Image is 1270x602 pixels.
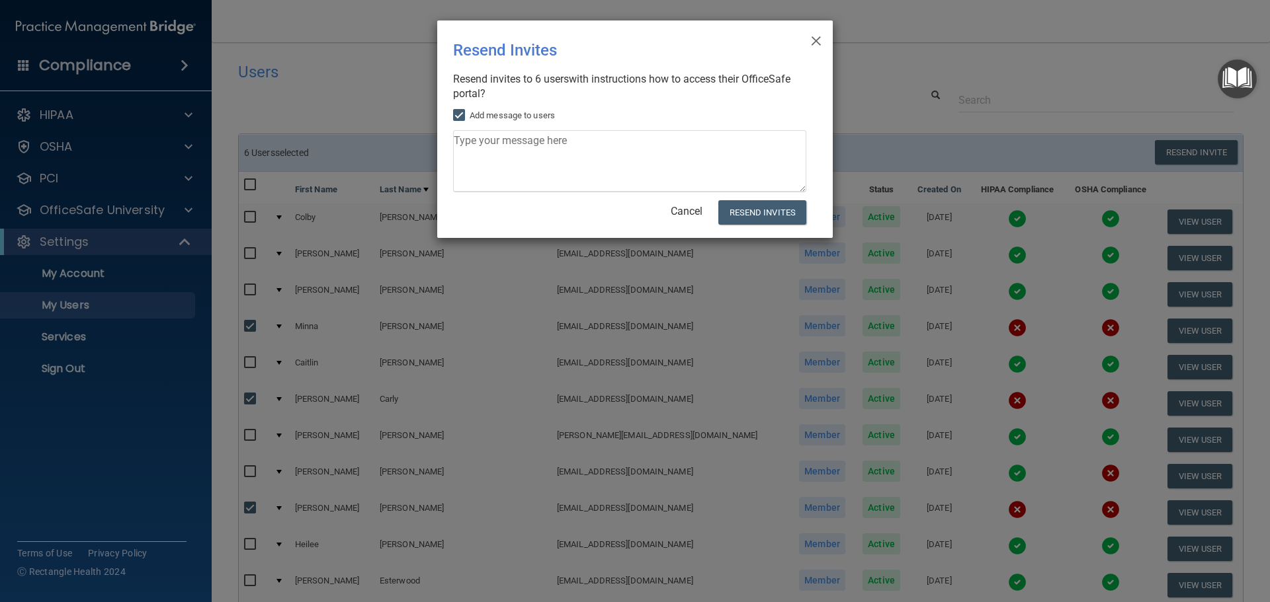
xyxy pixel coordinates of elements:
div: Resend invites to 6 user with instructions how to access their OfficeSafe portal? [453,72,806,101]
a: Cancel [671,205,702,217]
div: Resend Invites [453,31,763,69]
button: Resend Invites [718,200,806,225]
span: × [810,26,822,52]
label: Add message to users [453,108,555,124]
button: Open Resource Center [1218,59,1257,98]
input: Add message to users [453,110,468,121]
span: s [564,73,569,85]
